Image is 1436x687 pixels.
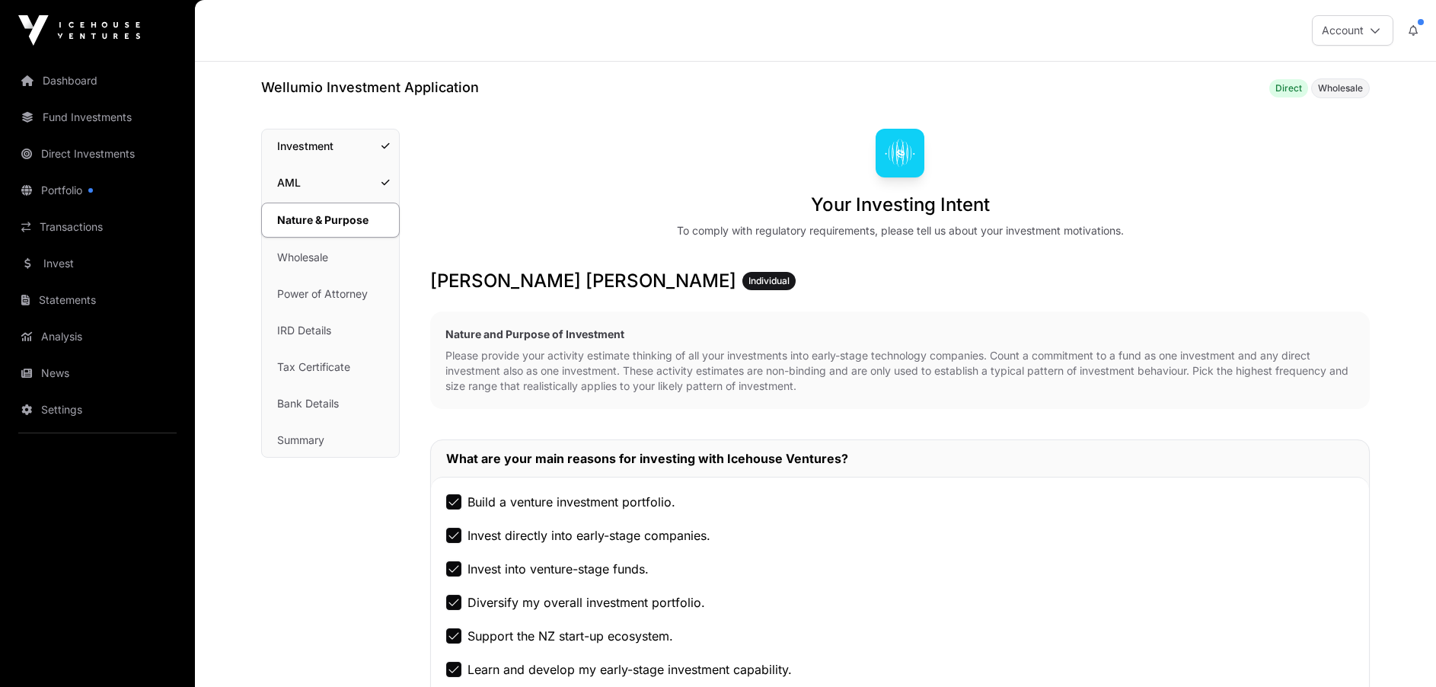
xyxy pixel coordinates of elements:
span: Individual [748,275,790,287]
a: Portfolio [12,174,183,207]
iframe: Chat Widget [1360,614,1436,687]
label: Learn and develop my early-stage investment capability. [467,660,792,679]
a: Summary [262,423,399,457]
div: To comply with regulatory requirements, please tell us about your investment motivations. [677,223,1124,238]
a: Bank Details [262,387,399,420]
a: Transactions [12,210,183,244]
label: Support the NZ start-up ecosystem. [467,627,673,645]
label: Invest into venture-stage funds. [467,560,649,578]
img: Icehouse Ventures Logo [18,15,140,46]
a: Power of Attorney [262,277,399,311]
h3: [PERSON_NAME] [PERSON_NAME] [430,269,1370,293]
a: Wholesale [262,241,399,274]
label: Diversify my overall investment portfolio. [467,593,705,612]
button: Account [1312,15,1393,46]
a: Direct Investments [12,137,183,171]
img: Wellumio [876,129,924,177]
span: Wholesale [1318,82,1363,94]
label: Build a venture investment portfolio. [467,493,675,511]
a: News [12,356,183,390]
a: Fund Investments [12,101,183,134]
span: Direct [1275,82,1302,94]
a: Analysis [12,320,183,353]
h2: Nature and Purpose of Investment [445,327,1355,342]
a: Tax Certificate [262,350,399,384]
h1: Wellumio Investment Application [261,77,479,98]
a: Invest [12,247,183,280]
a: Dashboard [12,64,183,97]
a: Nature & Purpose [261,203,400,238]
h1: Your Investing Intent [811,193,990,217]
a: Investment [262,129,399,163]
h2: What are your main reasons for investing with Icehouse Ventures? [446,449,1354,468]
p: Please provide your activity estimate thinking of all your investments into early-stage technolog... [445,348,1355,394]
a: IRD Details [262,314,399,347]
a: Statements [12,283,183,317]
a: Settings [12,393,183,427]
a: AML [262,166,399,200]
label: Invest directly into early-stage companies. [467,526,710,545]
